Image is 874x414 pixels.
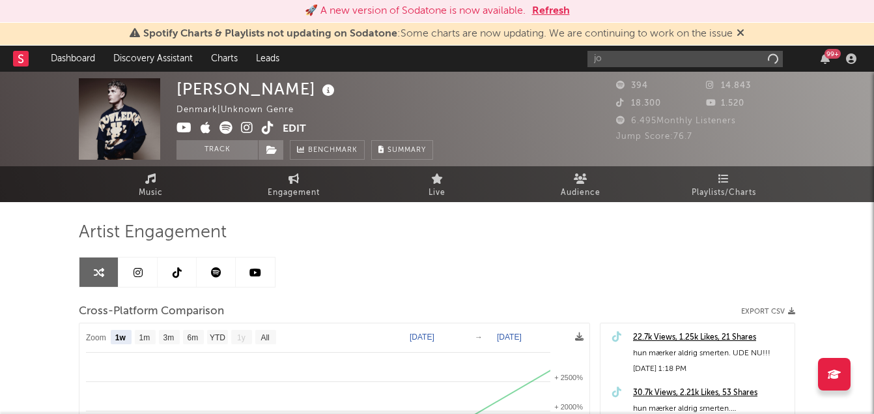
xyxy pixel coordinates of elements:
[139,333,150,342] text: 1m
[475,333,483,342] text: →
[429,185,445,201] span: Live
[202,46,247,72] a: Charts
[371,140,433,160] button: Summary
[210,333,225,342] text: YTD
[290,140,365,160] a: Benchmark
[268,185,320,201] span: Engagement
[633,361,788,377] div: [DATE] 1:18 PM
[237,333,246,342] text: 1y
[143,29,733,39] span: : Some charts are now updating. We are continuing to work on the issue
[143,29,397,39] span: Spotify Charts & Playlists not updating on Sodatone
[737,29,744,39] span: Dismiss
[79,225,227,241] span: Artist Engagement
[587,51,783,67] input: Search for artists
[652,166,795,202] a: Playlists/Charts
[176,140,258,160] button: Track
[554,374,583,381] text: + 2500%
[616,81,648,90] span: 394
[616,117,736,125] span: 6.495 Monthly Listeners
[176,102,309,118] div: Denmark | Unknown Genre
[247,46,289,72] a: Leads
[388,147,426,154] span: Summary
[497,333,522,342] text: [DATE]
[633,330,788,346] a: 22.7k Views, 1.25k Likes, 21 Shares
[821,53,830,64] button: 99+
[365,166,509,202] a: Live
[42,46,104,72] a: Dashboard
[261,333,269,342] text: All
[308,143,358,158] span: Benchmark
[176,78,338,100] div: [PERSON_NAME]
[706,81,751,90] span: 14.843
[305,3,526,19] div: 🚀 A new version of Sodatone is now available.
[532,3,570,19] button: Refresh
[222,166,365,202] a: Engagement
[616,132,692,141] span: Jump Score: 76.7
[706,99,744,108] span: 1.520
[188,333,199,342] text: 6m
[825,49,841,59] div: 99 +
[616,99,661,108] span: 18.300
[79,166,222,202] a: Music
[86,333,106,342] text: Zoom
[79,304,224,319] span: Cross-Platform Comparison
[509,166,652,202] a: Audience
[283,121,306,138] button: Edit
[163,333,175,342] text: 3m
[554,403,583,411] text: + 2000%
[410,333,434,342] text: [DATE]
[741,308,795,316] button: Export CSV
[692,185,756,201] span: Playlists/Charts
[104,46,202,72] a: Discovery Assistant
[139,185,163,201] span: Music
[561,185,600,201] span: Audience
[633,385,788,401] a: 30.7k Views, 2.21k Likes, 53 Shares
[115,333,126,342] text: 1w
[633,346,788,361] div: hun mærker aldrig smerten. UDE NU!!!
